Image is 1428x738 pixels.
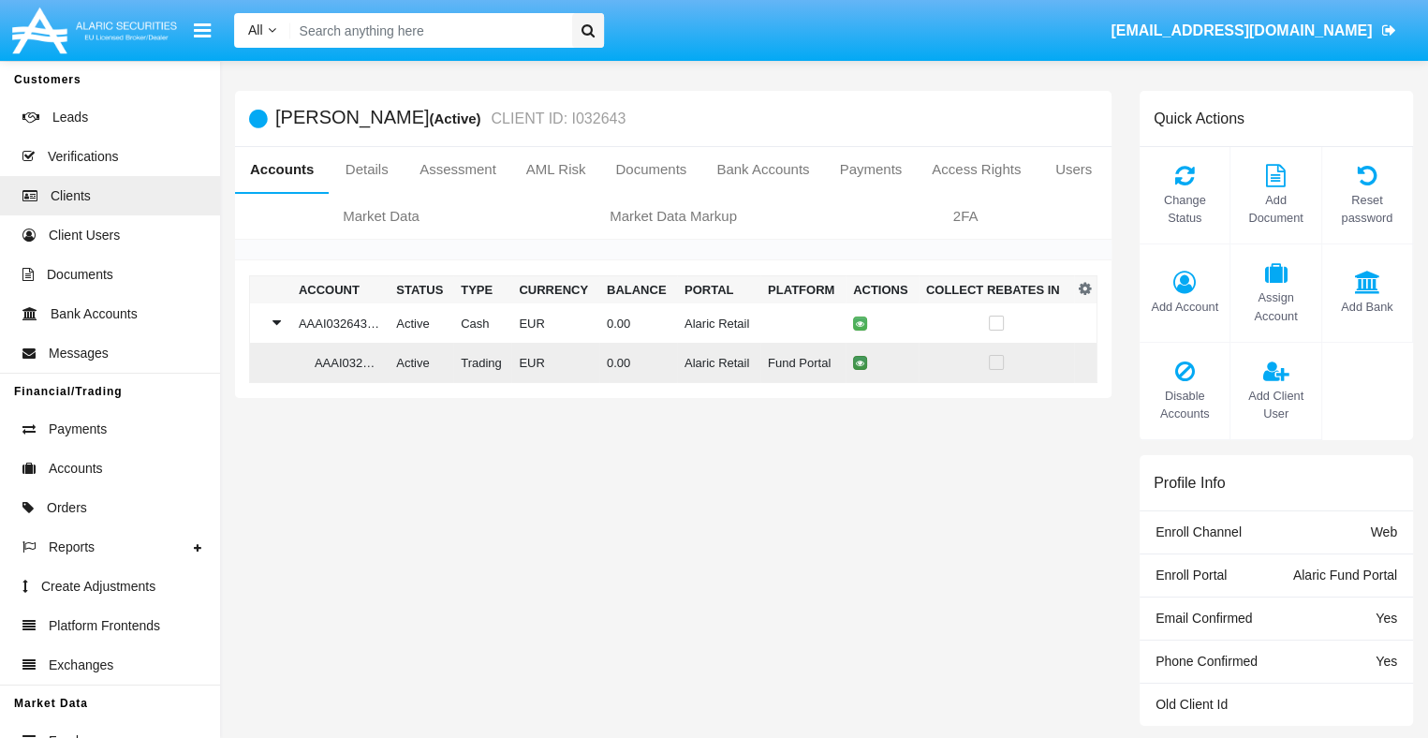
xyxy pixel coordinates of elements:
small: CLIENT ID: I032643 [487,111,626,126]
td: AAAI032643AC1 [291,303,389,343]
td: 0.00 [599,303,677,343]
span: Phone Confirmed [1156,654,1258,669]
span: Create Adjustments [41,577,155,597]
a: Details [329,147,405,192]
a: Bank Accounts [701,147,824,192]
span: Exchanges [49,656,113,675]
span: Leads [52,108,88,127]
span: Enroll Channel [1156,524,1242,539]
span: Add Bank [1332,298,1403,316]
span: Add Document [1240,191,1311,227]
span: Accounts [49,459,103,479]
span: [EMAIL_ADDRESS][DOMAIN_NAME] [1111,22,1372,38]
a: Payments [825,147,918,192]
td: Alaric Retail [677,303,760,343]
th: Actions [846,276,919,304]
th: Portal [677,276,760,304]
td: Cash [453,303,511,343]
span: Messages [49,344,109,363]
td: EUR [511,343,599,383]
span: Orders [47,498,87,518]
img: Logo image [9,3,180,58]
a: Assessment [405,147,511,192]
td: EUR [511,303,599,343]
td: Trading [453,343,511,383]
span: Reset password [1332,191,1403,227]
h6: Quick Actions [1154,110,1244,127]
th: Account [291,276,389,304]
span: Web [1370,524,1397,539]
a: AML Risk [511,147,601,192]
div: (Active) [429,108,486,129]
span: Old Client Id [1156,697,1228,712]
span: Change Status [1149,191,1220,227]
input: Search [290,13,566,48]
th: Currency [511,276,599,304]
a: Market Data [235,194,527,239]
span: Bank Accounts [51,304,138,324]
a: Documents [600,147,701,192]
td: Active [389,343,453,383]
h6: Profile Info [1154,474,1225,492]
a: All [234,21,290,40]
span: Add Account [1149,298,1220,316]
span: Client Users [49,226,120,245]
a: Access Rights [917,147,1036,192]
span: Documents [47,265,113,285]
span: Yes [1376,611,1397,626]
span: Verifications [48,147,118,167]
span: Platform Frontends [49,616,160,636]
span: All [248,22,263,37]
th: Balance [599,276,677,304]
a: Users [1036,147,1111,192]
th: Status [389,276,453,304]
th: Type [453,276,511,304]
td: Active [389,303,453,343]
td: Alaric Retail [677,343,760,383]
td: 0.00 [599,343,677,383]
a: Accounts [235,147,329,192]
h5: [PERSON_NAME] [275,108,626,129]
span: Email Confirmed [1156,611,1252,626]
span: Reports [49,538,95,557]
span: Disable Accounts [1149,387,1220,422]
span: Clients [51,186,91,206]
th: Collect Rebates In [919,276,1074,304]
a: 2FA [819,194,1111,239]
a: [EMAIL_ADDRESS][DOMAIN_NAME] [1102,5,1405,57]
span: Alaric Fund Portal [1293,568,1397,583]
a: Market Data Markup [527,194,819,239]
span: Yes [1376,654,1397,669]
td: AAAI032643A1 [291,343,389,383]
td: Fund Portal [760,343,846,383]
span: Enroll Portal [1156,568,1227,583]
th: Platform [760,276,846,304]
span: Assign Account [1240,288,1311,324]
span: Payments [49,420,107,439]
span: Add Client User [1240,387,1311,422]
